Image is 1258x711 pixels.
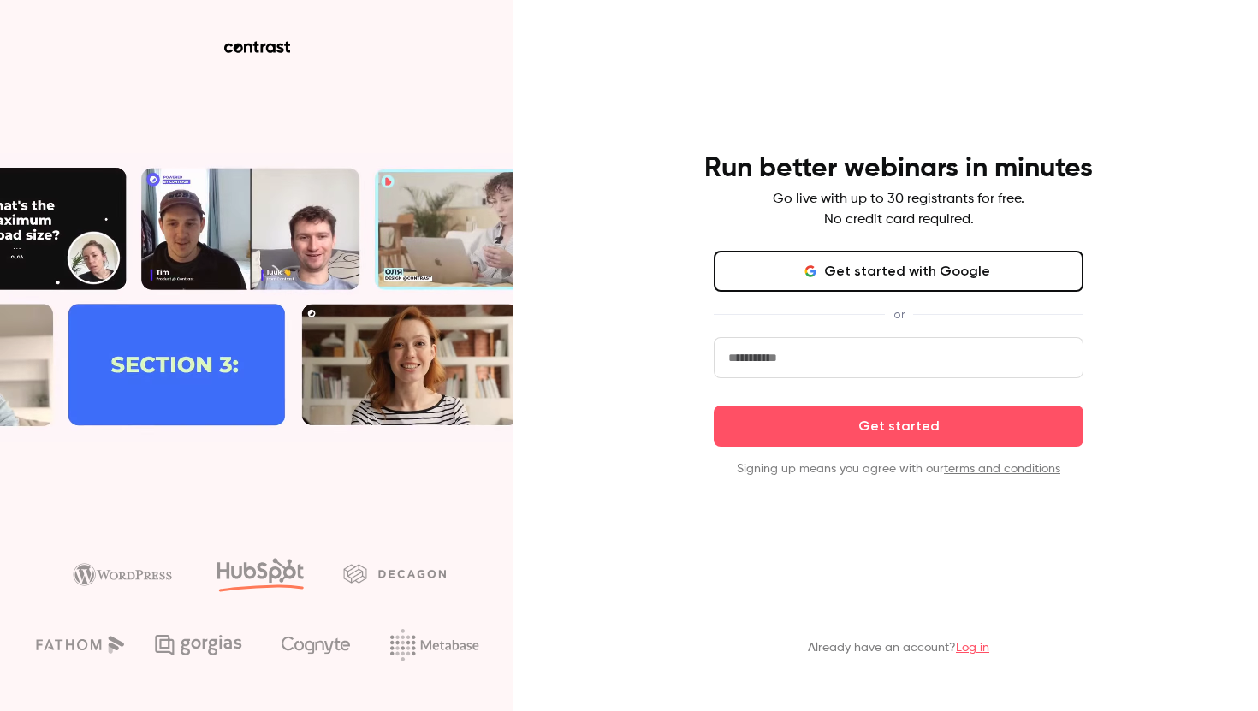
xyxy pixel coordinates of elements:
[808,639,989,656] p: Already have an account?
[944,463,1060,475] a: terms and conditions
[956,642,989,654] a: Log in
[714,460,1083,477] p: Signing up means you agree with our
[885,305,913,323] span: or
[343,564,446,583] img: decagon
[714,251,1083,292] button: Get started with Google
[773,189,1024,230] p: Go live with up to 30 registrants for free. No credit card required.
[714,406,1083,447] button: Get started
[704,151,1093,186] h4: Run better webinars in minutes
